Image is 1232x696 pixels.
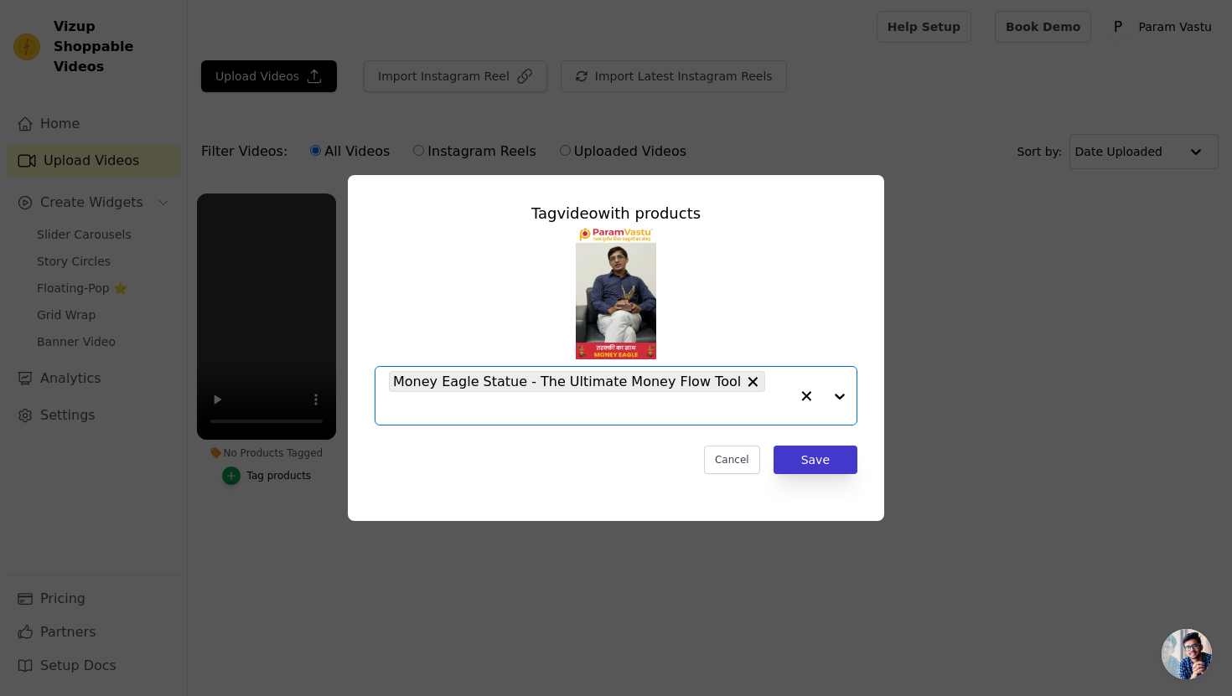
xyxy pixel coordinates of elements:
div: Tag video with products [375,202,857,225]
span: Money Eagle Statue - The Ultimate Money Flow Tool [393,371,741,392]
button: Save [774,446,857,474]
button: Cancel [704,446,760,474]
a: Open chat [1162,629,1212,679]
img: tn-d267bba615614549acfb38ba3a2983ed.png [576,225,656,359]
